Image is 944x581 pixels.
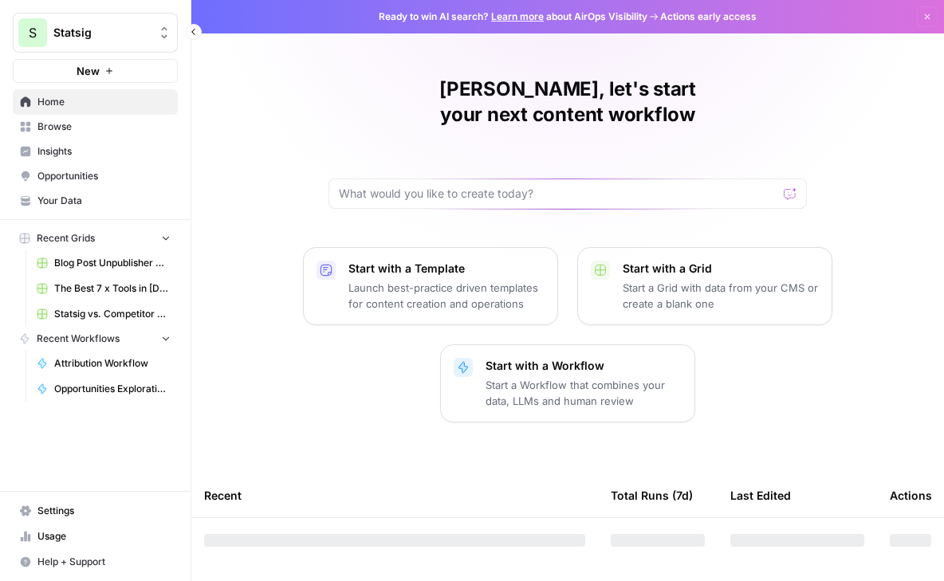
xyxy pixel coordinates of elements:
[13,139,178,164] a: Insights
[13,226,178,250] button: Recent Grids
[13,59,178,83] button: New
[37,555,171,569] span: Help + Support
[13,549,178,575] button: Help + Support
[577,247,832,325] button: Start with a GridStart a Grid with data from your CMS or create a blank one
[348,261,545,277] p: Start with a Template
[13,163,178,189] a: Opportunities
[623,280,819,312] p: Start a Grid with data from your CMS or create a blank one
[54,382,171,396] span: Opportunities Exploration Workflow
[13,114,178,139] a: Browse
[37,504,171,518] span: Settings
[29,376,178,402] a: Opportunities Exploration Workflow
[53,25,150,41] span: Statsig
[328,77,807,128] h1: [PERSON_NAME], let's start your next content workflow
[29,23,37,42] span: S
[339,186,777,202] input: What would you like to create today?
[29,351,178,376] a: Attribution Workflow
[54,356,171,371] span: Attribution Workflow
[54,281,171,296] span: The Best 7 x Tools in [DATE] Grid
[37,332,120,346] span: Recent Workflows
[13,498,178,524] a: Settings
[13,524,178,549] a: Usage
[486,358,682,374] p: Start with a Workflow
[54,256,171,270] span: Blog Post Unpublisher Grid (master)
[13,327,178,351] button: Recent Workflows
[29,301,178,327] a: Statsig vs. Competitor v2 Grid
[37,529,171,544] span: Usage
[890,473,932,517] div: Actions
[623,261,819,277] p: Start with a Grid
[660,10,757,24] span: Actions early access
[13,89,178,115] a: Home
[379,10,647,24] span: Ready to win AI search? about AirOps Visibility
[611,473,693,517] div: Total Runs (7d)
[13,188,178,214] a: Your Data
[204,473,585,517] div: Recent
[303,247,558,325] button: Start with a TemplateLaunch best-practice driven templates for content creation and operations
[77,63,100,79] span: New
[486,377,682,409] p: Start a Workflow that combines your data, LLMs and human review
[29,276,178,301] a: The Best 7 x Tools in [DATE] Grid
[491,10,544,22] a: Learn more
[37,169,171,183] span: Opportunities
[54,307,171,321] span: Statsig vs. Competitor v2 Grid
[13,13,178,53] button: Workspace: Statsig
[37,194,171,208] span: Your Data
[730,473,791,517] div: Last Edited
[29,250,178,276] a: Blog Post Unpublisher Grid (master)
[37,231,95,245] span: Recent Grids
[37,120,171,134] span: Browse
[440,344,695,422] button: Start with a WorkflowStart a Workflow that combines your data, LLMs and human review
[37,144,171,159] span: Insights
[37,95,171,109] span: Home
[348,280,545,312] p: Launch best-practice driven templates for content creation and operations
